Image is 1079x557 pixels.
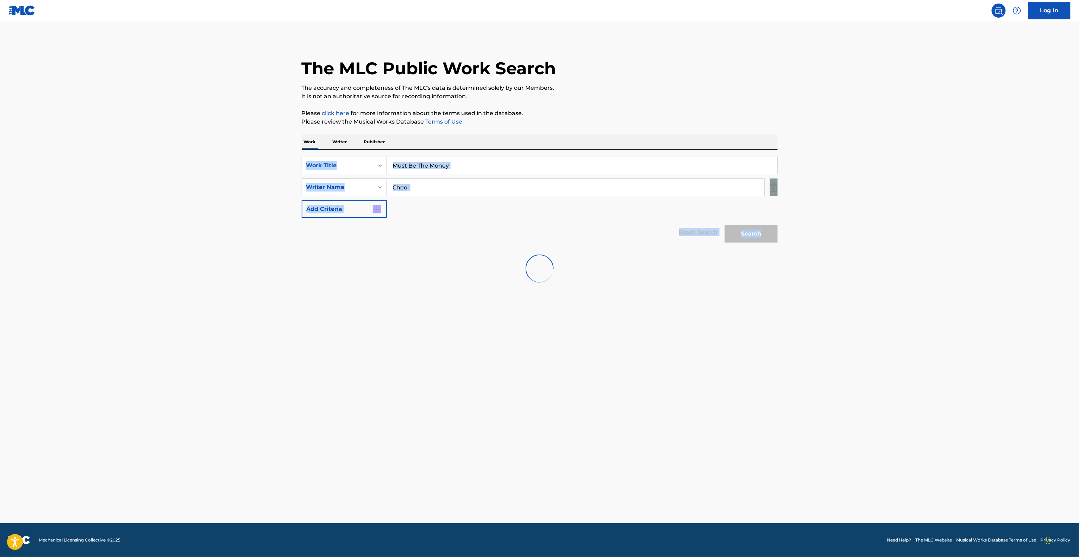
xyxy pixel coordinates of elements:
p: The accuracy and completeness of The MLC's data is determined solely by our Members. [302,84,778,92]
p: Please review the Musical Works Database [302,118,778,126]
iframe: Chat Widget [1044,523,1079,557]
img: logo [8,536,30,544]
a: click here [322,110,350,117]
img: MLC Logo [8,5,36,15]
button: Add Criteria [302,200,387,218]
img: Delete Criterion [770,179,778,196]
a: Terms of Use [424,118,463,125]
a: Musical Works Database Terms of Use [956,537,1036,543]
p: Please for more information about the terms used in the database. [302,109,778,118]
span: Mechanical Licensing Collective © 2025 [39,537,120,543]
img: help [1013,6,1021,15]
a: Privacy Policy [1041,537,1071,543]
p: Writer [331,134,349,149]
img: 9d2ae6d4665cec9f34b9.svg [373,205,381,213]
div: Help [1010,4,1024,18]
div: Drag [1046,530,1050,551]
h1: The MLC Public Work Search [302,58,556,79]
img: preloader [521,250,558,287]
form: Search Form [302,157,778,246]
p: It is not an authoritative source for recording information. [302,92,778,101]
p: Work [302,134,318,149]
a: Need Help? [887,537,911,543]
div: Writer Name [306,183,370,192]
img: search [995,6,1003,15]
a: Public Search [992,4,1006,18]
a: Log In [1028,2,1071,19]
a: The MLC Website [916,537,952,543]
p: Publisher [362,134,387,149]
div: Work Title [306,161,370,170]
